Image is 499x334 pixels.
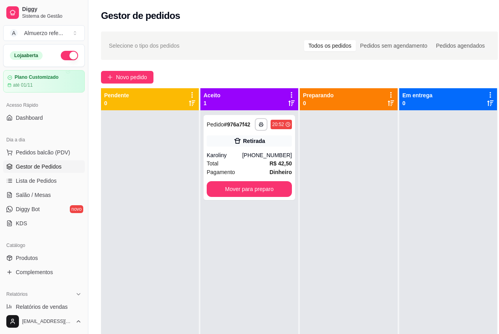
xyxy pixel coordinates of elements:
button: Alterar Status [61,51,78,60]
p: Em entrega [402,91,432,99]
div: Karoliny [207,151,242,159]
span: Gestor de Pedidos [16,163,62,171]
span: Sistema de Gestão [22,13,82,19]
span: Relatórios [6,291,28,297]
div: Pedidos agendados [432,40,489,51]
span: Complementos [16,268,53,276]
div: 20:52 [272,121,284,128]
span: Salão / Mesas [16,191,51,199]
p: 0 [104,99,129,107]
strong: Dinheiro [269,169,292,175]
p: 0 [303,99,334,107]
span: Pedido [207,121,224,128]
span: Total [207,159,219,168]
span: Produtos [16,254,38,262]
div: Loja aberta [10,51,43,60]
p: Aceito [204,91,221,99]
span: KDS [16,219,27,227]
span: Lista de Pedidos [16,177,57,185]
span: A [10,29,18,37]
p: Preparando [303,91,334,99]
span: Pedidos balcão (PDV) [16,148,70,156]
span: Dashboard [16,114,43,122]
a: Relatórios de vendas [3,301,85,313]
p: 1 [204,99,221,107]
h2: Gestor de pedidos [101,9,180,22]
div: Pedidos sem agendamento [356,40,432,51]
span: Selecione o tipo dos pedidos [109,41,179,50]
div: Retirada [243,137,265,145]
div: Acesso Rápido [3,99,85,111]
span: [EMAIL_ADDRESS][DOMAIN_NAME] [22,318,72,325]
div: [PHONE_NUMBER] [242,151,292,159]
span: Novo pedido [116,73,147,82]
strong: # 976a7f42 [224,121,250,128]
article: até 01/11 [13,82,33,88]
button: Novo pedido [101,71,153,83]
span: plus [107,74,113,80]
span: Diggy [22,6,82,13]
span: Diggy Bot [16,205,40,213]
article: Plano Customizado [15,74,58,80]
strong: R$ 42,50 [269,160,292,167]
div: Dia a dia [3,134,85,146]
div: Catálogo [3,239,85,252]
p: Pendente [104,91,129,99]
a: DiggySistema de Gestão [3,3,85,22]
button: [EMAIL_ADDRESS][DOMAIN_NAME] [3,312,85,331]
button: Mover para preparo [207,181,292,197]
p: 0 [402,99,432,107]
div: Todos os pedidos [304,40,356,51]
a: Gestor de Pedidos [3,160,85,173]
a: Diggy Botnovo [3,203,85,215]
button: Select a team [3,25,85,41]
a: Produtos [3,252,85,264]
button: Pedidos balcão (PDV) [3,146,85,159]
a: Salão / Mesas [3,189,85,201]
a: Lista de Pedidos [3,174,85,187]
a: KDS [3,217,85,230]
span: Pagamento [207,168,235,176]
a: Plano Customizadoaté 01/11 [3,70,85,93]
div: Almuerzo refe ... [24,29,63,37]
span: Relatórios de vendas [16,303,68,311]
a: Complementos [3,266,85,278]
a: Dashboard [3,111,85,124]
